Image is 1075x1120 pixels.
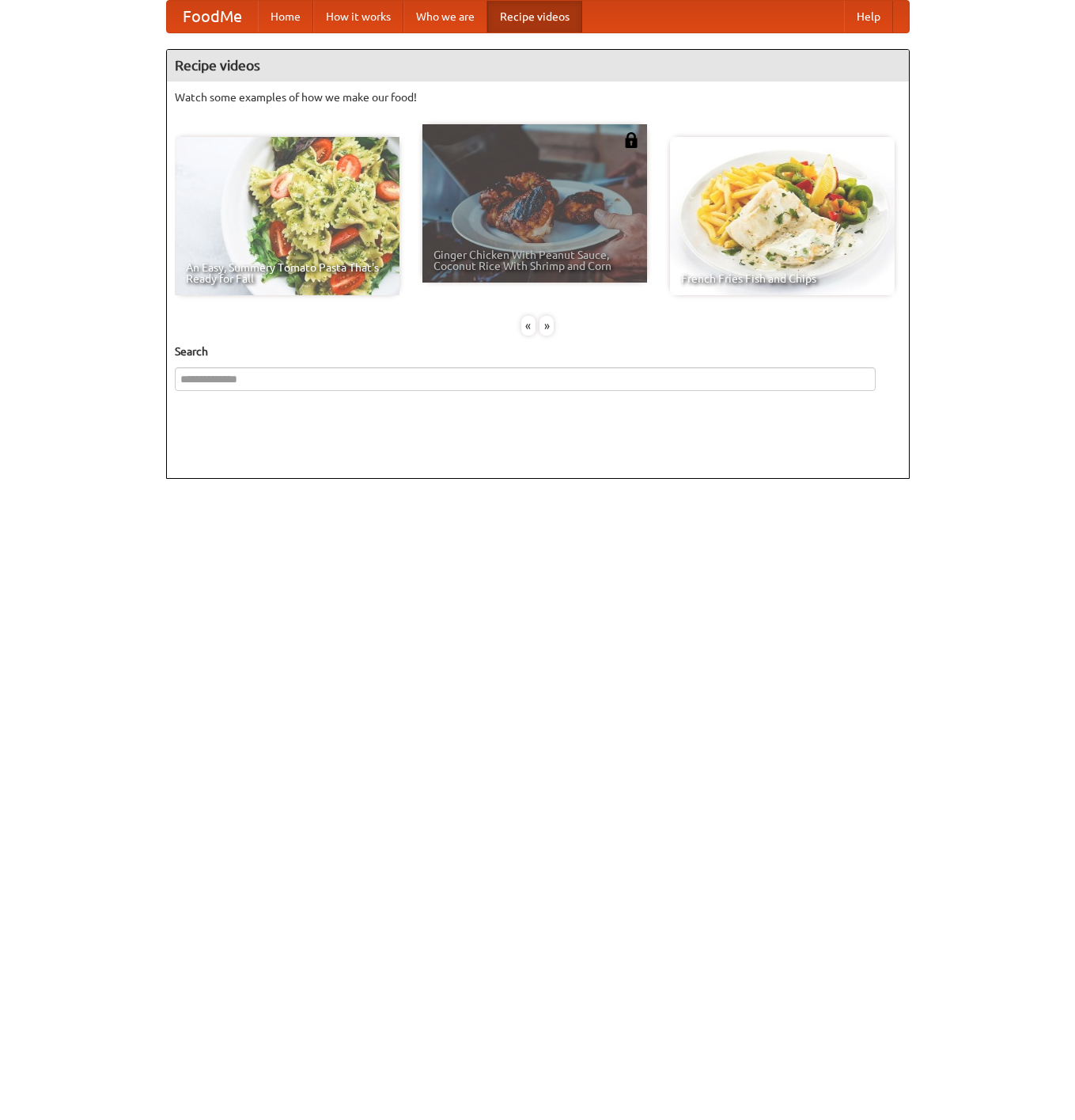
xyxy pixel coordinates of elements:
a: FoodMe [167,1,258,32]
img: 483408.png [623,132,639,148]
div: « [521,316,536,336]
p: Watch some examples of how we make our food! [175,89,901,105]
span: French Fries Fish and Chips [681,273,884,284]
a: Help [844,1,893,32]
div: » [539,316,554,336]
h4: Recipe videos [167,50,909,82]
a: An Easy, Summery Tomato Pasta That's Ready for Fall [175,137,399,295]
a: Home [258,1,313,32]
a: How it works [313,1,403,32]
a: Recipe videos [487,1,582,32]
a: Who we are [403,1,487,32]
a: French Fries Fish and Chips [670,137,895,295]
span: An Easy, Summery Tomato Pasta That's Ready for Fall [186,262,388,284]
h5: Search [175,344,901,359]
